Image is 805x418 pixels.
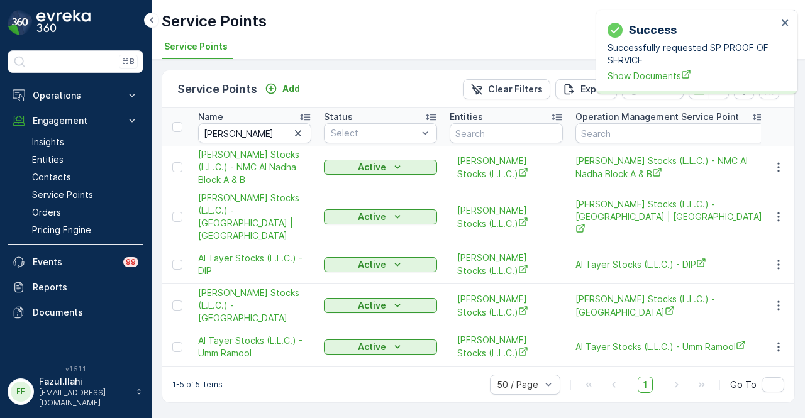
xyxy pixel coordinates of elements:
a: Pricing Engine [27,221,143,239]
p: Entities [450,111,483,123]
a: Al Tayer Stocks (L.L.C.) - Qudra Road [575,293,764,319]
input: Search [198,123,311,143]
span: Service Points [164,40,228,53]
p: Active [358,211,386,223]
span: [PERSON_NAME] Stocks (L.L.C.) [457,334,555,360]
p: Add [282,82,300,95]
p: Fazul.Ilahi [39,375,130,388]
p: Active [358,341,386,353]
a: Al Tayer Stocks (L.L.C.) - Dubai College | Al Sufouh [198,192,311,242]
a: Contacts [27,168,143,186]
button: Export [555,79,617,99]
a: Orders [27,204,143,221]
div: FF [11,382,31,402]
div: Toggle Row Selected [172,212,182,222]
a: Events99 [8,250,143,275]
p: Events [33,256,116,268]
a: Al Tayer Stocks (L.L.C.) [457,204,555,230]
p: Export [580,83,609,96]
a: Al Tayer Stocks (L.L.C.) - Umm Ramool [198,334,311,360]
p: ⌘B [122,57,135,67]
p: 99 [126,257,136,267]
a: Al Tayer Stocks (L.L.C.) [457,293,555,319]
p: 1-5 of 5 items [172,380,223,390]
p: Clear Filters [488,83,543,96]
p: Success [629,21,677,39]
button: Active [324,339,437,355]
a: Al Tayer Stocks (L.L.C.) - Dubai College | Al Sufouh [575,198,764,236]
p: [EMAIL_ADDRESS][DOMAIN_NAME] [39,388,130,408]
a: Al Tayer Stocks (L.L.C.) - DIP [575,258,764,271]
span: Go To [730,378,757,391]
span: [PERSON_NAME] Stocks (L.L.C.) [457,155,555,180]
span: 1 [638,377,653,393]
a: Documents [8,300,143,325]
button: Engagement [8,108,143,133]
div: Toggle Row Selected [172,162,182,172]
span: [PERSON_NAME] Stocks (L.L.C.) - NMC Al Nadha Block A & B [198,148,311,186]
a: Al Tayer Stocks (L.L.C.) - Qudra Road [198,287,311,324]
p: Insights [32,136,64,148]
span: [PERSON_NAME] Stocks (L.L.C.) - [GEOGRAPHIC_DATA] | [GEOGRAPHIC_DATA] [198,192,311,242]
img: logo [8,10,33,35]
button: Operations [8,83,143,108]
div: Toggle Row Selected [172,260,182,270]
p: Reports [33,281,138,294]
div: Toggle Row Selected [172,342,182,352]
img: logo_dark-DEwI_e13.png [36,10,91,35]
p: Entities [32,153,64,166]
p: Service Points [162,11,267,31]
button: Clear Filters [463,79,550,99]
a: Entities [27,151,143,168]
button: FFFazul.Ilahi[EMAIL_ADDRESS][DOMAIN_NAME] [8,375,143,408]
a: Service Points [27,186,143,204]
button: close [781,18,790,30]
span: [PERSON_NAME] Stocks (L.L.C.) [457,293,555,319]
span: [PERSON_NAME] Stocks (L.L.C.) [457,251,555,277]
p: Service Points [177,80,257,98]
button: Active [324,209,437,224]
p: Active [358,299,386,312]
p: Documents [33,306,138,319]
a: Al Tayer Stocks (L.L.C.) - NMC Al Nadha Block A & B [575,155,764,180]
p: Successfully requested SP PROOF OF SERVICE [608,41,777,67]
p: Status [324,111,353,123]
p: Orders [32,206,61,219]
button: Add [260,81,305,96]
span: [PERSON_NAME] Stocks (L.L.C.) - [GEOGRAPHIC_DATA] | [GEOGRAPHIC_DATA] [575,198,764,236]
span: [PERSON_NAME] Stocks (L.L.C.) - NMC Al Nadha Block A & B [575,155,764,180]
p: Operation Management Service Point [575,111,739,123]
a: Al Tayer Stocks (L.L.C.) - Umm Ramool [575,340,764,353]
p: Operations [33,89,118,102]
span: [PERSON_NAME] Stocks (L.L.C.) - [GEOGRAPHIC_DATA] [575,293,764,319]
a: Al Tayer Stocks (L.L.C.) [457,155,555,180]
a: Insights [27,133,143,151]
p: Name [198,111,223,123]
p: Pricing Engine [32,224,91,236]
span: [PERSON_NAME] Stocks (L.L.C.) - [GEOGRAPHIC_DATA] [198,287,311,324]
a: Show Documents [608,69,777,82]
span: v 1.51.1 [8,365,143,373]
p: Active [358,161,386,173]
a: Al Tayer Stocks (L.L.C.) - NMC Al Nadha Block A & B [198,148,311,186]
input: Search [575,123,764,143]
button: Active [324,298,437,313]
p: Contacts [32,171,71,184]
button: Active [324,160,437,175]
a: Al Tayer Stocks (L.L.C.) [457,334,555,360]
a: Al Tayer Stocks (L.L.C.) [457,251,555,277]
a: Reports [8,275,143,300]
p: Engagement [33,114,118,127]
a: Al Tayer Stocks (L.L.C.) - DIP [198,252,311,277]
button: Active [324,257,437,272]
p: Active [358,258,386,271]
input: Search [450,123,563,143]
p: Select [331,127,418,140]
span: [PERSON_NAME] Stocks (L.L.C.) [457,204,555,230]
div: Toggle Row Selected [172,300,182,311]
